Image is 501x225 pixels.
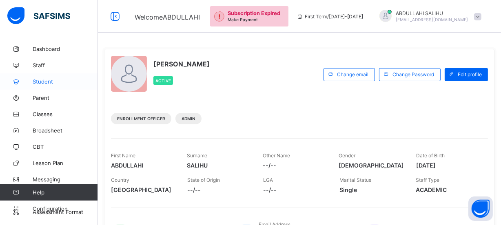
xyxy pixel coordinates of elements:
[33,143,98,150] span: CBT
[187,186,251,193] span: --/--
[458,71,482,77] span: Edit profile
[416,177,439,183] span: Staff Type
[182,116,195,121] span: Admin
[187,177,220,183] span: State of Origin
[396,17,468,22] span: [EMAIL_ADDRESS][DOMAIN_NAME]
[153,60,210,68] span: [PERSON_NAME]
[339,186,403,193] span: Single
[33,127,98,134] span: Broadsheet
[228,10,280,16] span: Subscription Expired
[416,162,480,169] span: [DATE]
[155,78,171,83] span: Active
[117,116,165,121] span: Enrollment Officer
[111,186,175,193] span: [GEOGRAPHIC_DATA]
[33,160,98,166] span: Lesson Plan
[392,71,434,77] span: Change Password
[33,176,98,183] span: Messaging
[396,10,468,16] span: ABDULLAHI SALIHU
[263,162,326,169] span: --/--
[337,71,368,77] span: Change email
[111,152,135,159] span: First Name
[33,62,98,68] span: Staff
[371,10,485,23] div: ABDULLAHISALIHU
[187,162,250,169] span: SALIHU
[339,177,371,183] span: Marital Status
[7,7,70,24] img: safsims
[228,17,258,22] span: Make Payment
[111,162,175,169] span: ABDULLAHI
[468,196,493,221] button: Open asap
[33,205,98,212] span: Configuration
[135,13,200,21] span: Welcome ABDULLAHI
[33,189,98,196] span: Help
[264,177,273,183] span: LGA
[214,11,224,22] img: outstanding-1.146d663e52f09953f639664a84e30106.svg
[187,152,207,159] span: Surname
[263,152,290,159] span: Other Name
[33,111,98,117] span: Classes
[339,162,404,169] span: [DEMOGRAPHIC_DATA]
[33,78,98,85] span: Student
[297,13,363,20] span: session/term information
[339,152,355,159] span: Gender
[416,186,480,193] span: ACADEMIC
[111,177,129,183] span: Country
[416,152,445,159] span: Date of Birth
[33,95,98,101] span: Parent
[264,186,328,193] span: --/--
[33,46,98,52] span: Dashboard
